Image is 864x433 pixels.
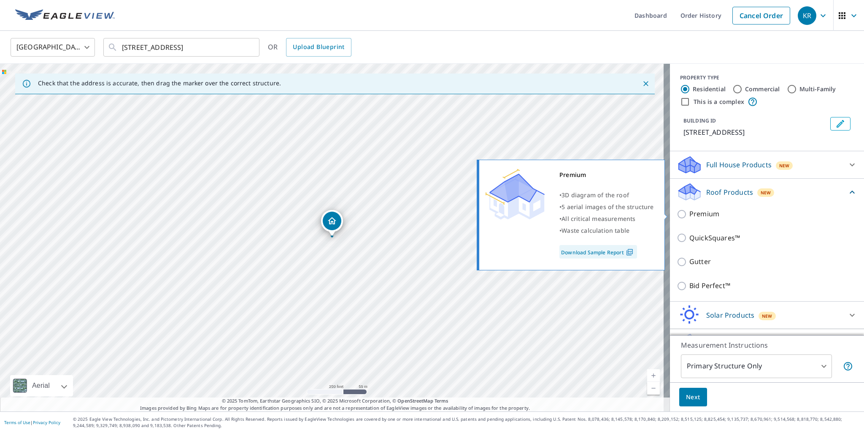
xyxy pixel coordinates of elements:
[677,182,857,202] div: Roof ProductsNew
[689,209,719,219] p: Premium
[681,340,853,350] p: Measurement Instructions
[486,169,545,220] img: Premium
[677,332,857,353] div: Walls ProductsNew
[677,305,857,325] div: Solar ProductsNew
[681,354,832,378] div: Primary Structure Only
[562,215,635,223] span: All critical measurements
[562,191,629,199] span: 3D diagram of the roof
[647,369,660,382] a: Current Level 17, Zoom In
[33,419,60,425] a: Privacy Policy
[122,35,242,59] input: Search by address or latitude-longitude
[680,74,854,82] div: PROPERTY TYPE
[4,420,60,425] p: |
[693,85,726,93] label: Residential
[435,398,448,404] a: Terms
[683,127,827,137] p: [STREET_ADDRESS]
[762,313,772,319] span: New
[321,210,343,236] div: Dropped pin, building 1, Residential property, 11 Mud Rd Setauket, NY 11733
[38,79,281,87] p: Check that the address is accurate, then drag the marker over the correct structure.
[397,398,433,404] a: OpenStreetMap
[830,117,850,131] button: Edit building 1
[706,160,772,170] p: Full House Products
[15,9,115,22] img: EV Logo
[706,187,753,197] p: Roof Products
[679,388,707,407] button: Next
[689,280,730,291] p: Bid Perfect™
[73,416,860,429] p: © 2025 Eagle View Technologies, Inc. and Pictometry International Corp. All Rights Reserved. Repo...
[559,245,637,259] a: Download Sample Report
[683,117,716,124] p: BUILDING ID
[562,226,629,234] span: Waste calculation table
[4,419,30,425] a: Terms of Use
[559,201,654,213] div: •
[761,189,771,196] span: New
[624,248,635,256] img: Pdf Icon
[559,225,654,237] div: •
[706,310,754,320] p: Solar Products
[732,7,790,25] a: Cancel Order
[286,38,351,57] a: Upload Blueprint
[798,6,816,25] div: KR
[689,256,711,267] p: Gutter
[799,85,836,93] label: Multi-Family
[559,169,654,181] div: Premium
[647,382,660,395] a: Current Level 17, Zoom Out
[843,361,853,371] span: Your report will include only the primary structure on the property. For example, a detached gara...
[640,78,651,89] button: Close
[10,375,73,396] div: Aerial
[745,85,780,93] label: Commercial
[293,42,344,52] span: Upload Blueprint
[686,392,700,403] span: Next
[268,38,351,57] div: OR
[779,162,790,169] span: New
[677,155,857,175] div: Full House ProductsNew
[30,375,52,396] div: Aerial
[562,203,653,211] span: 5 aerial images of the structure
[689,233,740,243] p: QuickSquares™
[11,35,95,59] div: [GEOGRAPHIC_DATA]
[694,98,744,106] label: This is a complex
[559,213,654,225] div: •
[222,398,448,405] span: © 2025 TomTom, Earthstar Geographics SIO, © 2025 Microsoft Corporation, ©
[559,189,654,201] div: •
